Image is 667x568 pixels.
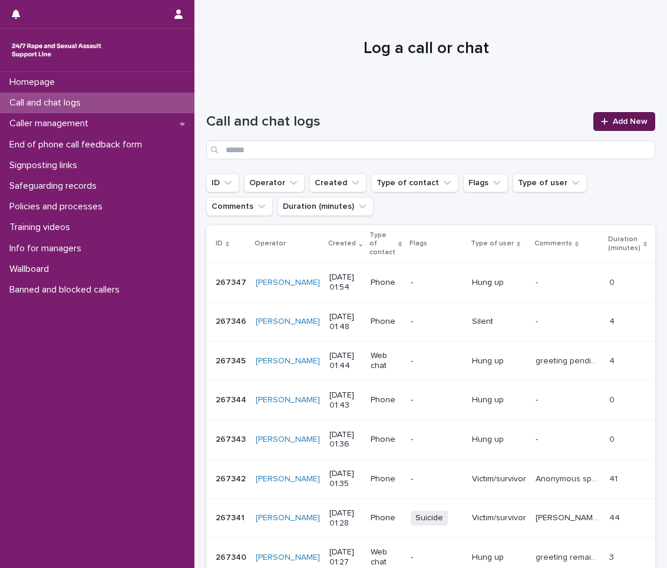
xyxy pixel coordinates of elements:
p: [DATE] 01:35 [329,469,361,489]
p: 267340 [216,550,249,563]
a: [PERSON_NAME] [256,278,320,288]
p: Policies and processes [5,201,112,212]
button: ID [206,173,239,192]
p: 267342 [216,472,248,484]
p: [DATE] 01:54 [329,272,361,293]
p: [DATE] 01:36 [329,430,361,450]
p: Info for managers [5,243,91,254]
p: greeting pending, chat ended [536,354,602,366]
img: rhQMoQhaT3yELyF149Cw [9,38,104,62]
p: Victim/survivor [472,474,526,484]
p: 267345 [216,354,248,366]
p: ID [216,237,223,250]
a: [PERSON_NAME] [256,553,320,563]
a: [PERSON_NAME] [256,317,320,327]
p: - [411,435,463,445]
p: [DATE] 01:28 [329,508,361,528]
button: Flags [463,173,508,192]
button: Operator [244,173,305,192]
p: Comments [534,237,572,250]
p: 267341 [216,511,247,523]
button: Type of contact [371,173,458,192]
p: Safeguarding records [5,180,106,192]
p: End of phone call feedback form [5,139,151,150]
tr: 267341267341 [PERSON_NAME] [DATE] 01:28PhoneSuicideVictim/survivor[PERSON_NAME] experienced CSA a... [206,498,666,538]
p: Phone [371,317,401,327]
tr: 267347267347 [PERSON_NAME] [DATE] 01:54Phone-Hung up-- 00 [206,263,666,303]
a: [PERSON_NAME] [256,513,320,523]
p: Banned and blocked callers [5,284,129,296]
p: Hung up [472,395,526,405]
button: Created [309,173,366,192]
p: Duration (minutes) [608,233,640,255]
p: greeting remained pending, chat closed [536,550,602,563]
p: Hung up [472,356,526,366]
h1: Call and chat logs [206,113,586,130]
p: Susie experienced CSA and DV by ex-husband, complained about her GP, mentioned she was called a w... [536,511,602,523]
p: 0 [609,275,617,288]
p: Phone [371,474,401,484]
p: Silent [472,317,526,327]
p: Anonymous spoke about experiencing child sexual abuse and dealing with CPTSD. She shared about th... [536,472,602,484]
p: Operator [255,237,286,250]
p: Phone [371,395,401,405]
p: 4 [609,354,617,366]
p: - [411,474,463,484]
input: Search [206,140,655,159]
p: - [411,356,463,366]
button: Comments [206,197,273,216]
p: 3 [609,550,616,563]
a: [PERSON_NAME] [256,474,320,484]
h1: Log a call or chat [206,39,646,59]
tr: 267343267343 [PERSON_NAME] [DATE] 01:36Phone-Hung up-- 00 [206,420,666,459]
p: - [536,314,540,327]
a: Add New [593,112,655,131]
p: Signposting links [5,160,87,171]
span: Suicide [411,511,448,526]
p: Wallboard [5,264,58,275]
p: [DATE] 01:43 [329,390,361,411]
span: Add New [613,117,648,126]
p: 267343 [216,432,248,445]
button: Type of user [513,173,587,192]
p: 44 [609,511,622,523]
p: Type of user [471,237,514,250]
p: Hung up [472,553,526,563]
p: Hung up [472,435,526,445]
p: Web chat [371,351,401,371]
p: 4 [609,314,617,327]
p: - [411,278,463,288]
p: Type of contact [369,229,395,259]
p: Caller management [5,118,98,129]
p: [DATE] 01:44 [329,351,361,371]
p: 267346 [216,314,249,327]
tr: 267346267346 [PERSON_NAME] [DATE] 01:48Phone-Silent-- 44 [206,302,666,342]
button: Duration (minutes) [278,197,374,216]
tr: 267345267345 [PERSON_NAME] [DATE] 01:44Web chat-Hung upgreeting pending, chat endedgreeting pendi... [206,342,666,381]
a: [PERSON_NAME] [256,395,320,405]
p: Hung up [472,278,526,288]
p: Call and chat logs [5,97,90,109]
a: [PERSON_NAME] [256,356,320,366]
p: - [411,553,463,563]
p: Phone [371,435,401,445]
p: [DATE] 01:48 [329,312,361,332]
tr: 267344267344 [PERSON_NAME] [DATE] 01:43Phone-Hung up-- 00 [206,380,666,420]
p: 0 [609,393,617,405]
p: - [411,317,463,327]
tr: 267342267342 [PERSON_NAME] [DATE] 01:35Phone-Victim/survivorAnonymous spoke about experiencing [M... [206,459,666,499]
p: 0 [609,432,617,445]
p: - [411,395,463,405]
p: 267347 [216,275,249,288]
p: - [536,432,540,445]
p: - [536,393,540,405]
p: [DATE] 01:27 [329,547,361,567]
p: Web chat [371,547,401,567]
p: Flags [410,237,427,250]
p: Training videos [5,222,80,233]
p: - [536,275,540,288]
a: [PERSON_NAME] [256,435,320,445]
p: Phone [371,278,401,288]
p: Victim/survivor [472,513,526,523]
